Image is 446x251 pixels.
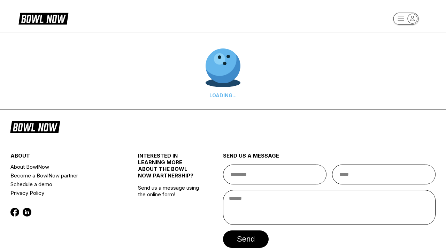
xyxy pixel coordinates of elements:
[223,230,269,248] button: send
[223,152,436,165] div: send us a message
[206,92,240,98] div: LOADING...
[10,171,117,180] a: Become a BowlNow partner
[10,152,117,162] div: about
[138,152,202,184] div: INTERESTED IN LEARNING MORE ABOUT THE BOWL NOW PARTNERSHIP?
[10,189,117,197] a: Privacy Policy
[10,180,117,189] a: Schedule a demo
[10,162,117,171] a: About BowlNow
